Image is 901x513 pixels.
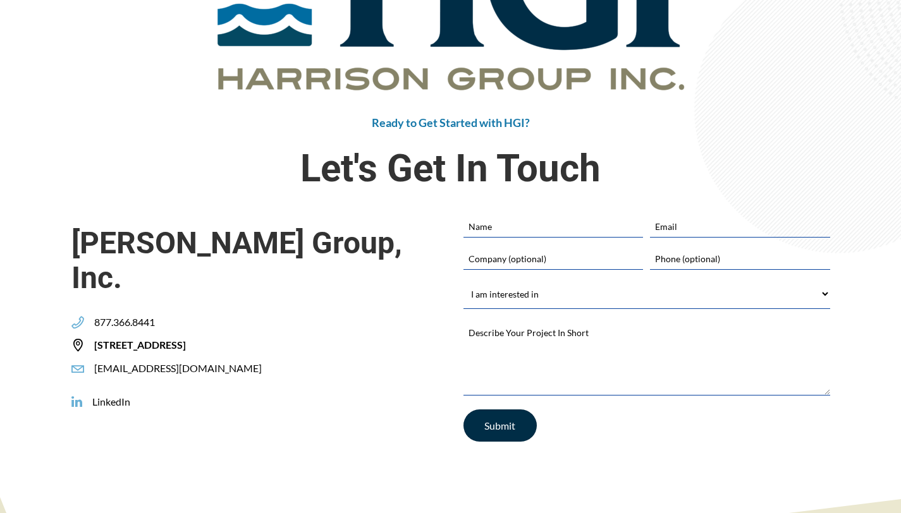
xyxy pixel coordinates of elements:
[650,248,830,269] input: Phone (optional)
[71,339,186,352] a: [STREET_ADDRESS]
[71,362,262,375] a: [EMAIL_ADDRESS][DOMAIN_NAME]
[71,316,155,329] a: 877.366.8441
[82,395,130,409] span: LinkedIn
[71,395,130,409] a: LinkedIn
[463,409,537,442] input: Submit
[463,215,643,237] input: Name
[463,248,643,269] input: Company (optional)
[84,362,262,375] span: [EMAIL_ADDRESS][DOMAIN_NAME]
[650,215,830,237] input: Email
[84,316,155,329] span: 877.366.8441
[372,116,530,130] span: Ready to Get Started with HGI?
[84,339,186,352] span: [STREET_ADDRESS]
[71,142,830,195] span: Let's Get In Touch
[71,226,438,295] span: [PERSON_NAME] Group, Inc.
